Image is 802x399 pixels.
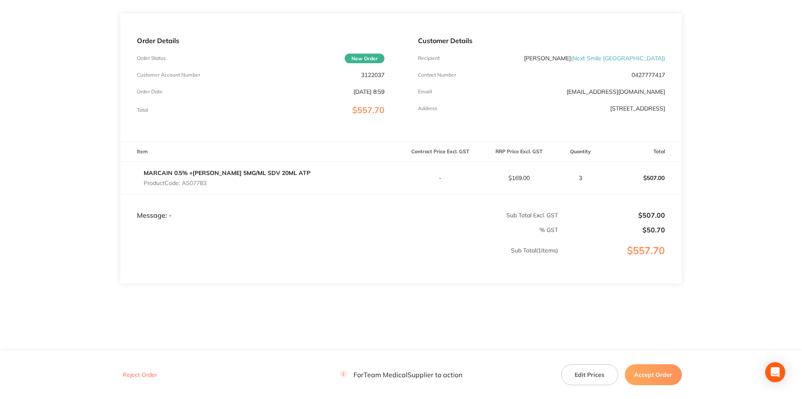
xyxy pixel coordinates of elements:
a: [EMAIL_ADDRESS][DOMAIN_NAME] [567,88,665,95]
a: MARCAIN 0.5% +[PERSON_NAME] 5MG/ML SDV 20ML ATP [144,169,310,177]
th: Item [120,142,401,162]
p: 3122037 [361,72,384,78]
p: $50.70 [559,226,665,234]
td: Message: - [120,194,401,219]
p: Customer Details [418,37,665,44]
p: Customer Account Number [137,72,200,78]
span: $557.70 [352,105,384,115]
p: Order Details [137,37,384,44]
p: - [402,175,480,181]
p: $557.70 [559,245,681,273]
button: Edit Prices [561,364,618,385]
p: $507.00 [559,211,665,219]
p: $169.00 [480,175,558,181]
p: Total [137,107,148,113]
p: Order Date [137,89,162,95]
p: Sub Total Excl. GST [402,212,558,219]
th: Contract Price Excl. GST [401,142,480,162]
p: Contact Number [418,72,456,78]
p: [DATE] 8:59 [353,88,384,95]
span: ( Next Smile [GEOGRAPHIC_DATA] ) [571,54,665,62]
p: $507.00 [603,168,681,188]
button: Reject Order [120,371,160,378]
p: 3 [559,175,603,181]
p: For Team Medical Supplier to action [340,371,462,378]
p: Recipient [418,55,440,61]
p: Product Code: AS07783 [144,180,310,186]
p: [STREET_ADDRESS] [610,105,665,112]
p: Emaill [418,89,432,95]
th: RRP Price Excl. GST [480,142,558,162]
th: Total [603,142,682,162]
th: Quantity [558,142,603,162]
div: Open Intercom Messenger [765,362,785,382]
p: [PERSON_NAME] [524,55,665,62]
p: 0427777417 [632,72,665,78]
p: % GST [121,227,558,233]
p: Sub Total ( 1 Items) [121,247,558,270]
span: New Order [345,54,384,63]
button: Accept Order [625,364,682,385]
p: Address [418,106,437,111]
p: Order Status [137,55,166,61]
